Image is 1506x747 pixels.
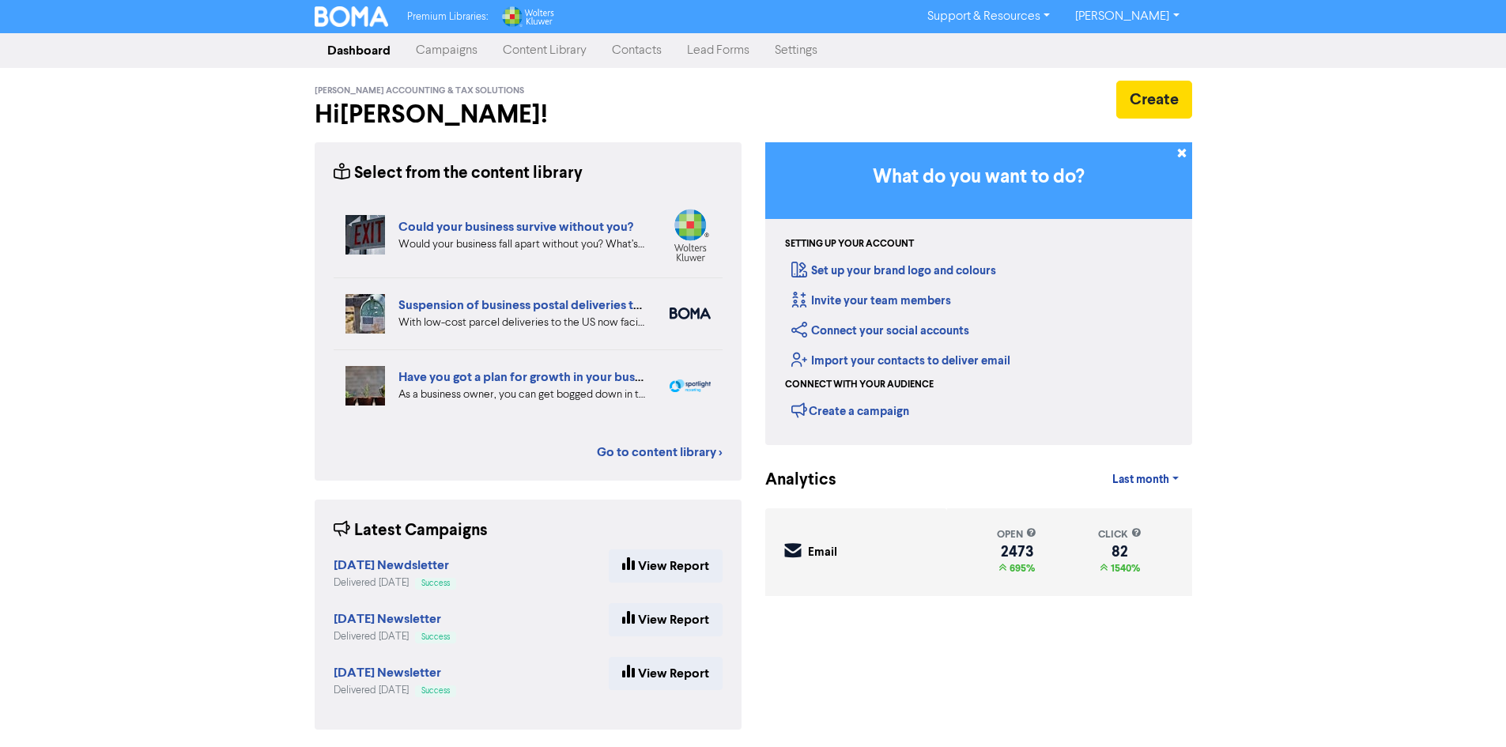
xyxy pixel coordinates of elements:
div: Delivered [DATE] [334,683,456,698]
a: Have you got a plan for growth in your business? [398,369,669,385]
div: 2473 [997,545,1036,558]
a: [DATE] Newsletter [334,613,441,626]
div: Connect with your audience [785,378,934,392]
img: spotlight [670,379,711,392]
strong: [DATE] Newsletter [334,665,441,681]
span: 695% [1006,562,1035,575]
div: 82 [1098,545,1142,558]
div: Select from the content library [334,161,583,186]
div: With low-cost parcel deliveries to the US now facing tariffs, many international postal services ... [398,315,646,331]
a: Support & Resources [915,4,1063,29]
a: Go to content library > [597,443,723,462]
div: As a business owner, you can get bogged down in the demands of day-to-day business. We can help b... [398,387,646,403]
div: click [1098,527,1142,542]
a: Lead Forms [674,35,762,66]
img: Wolters Kluwer [500,6,554,27]
strong: [DATE] Newsletter [334,611,441,627]
a: Invite your team members [791,293,951,308]
div: Email [808,544,837,562]
span: Success [421,579,450,587]
a: Campaigns [403,35,490,66]
a: Dashboard [315,35,403,66]
div: Delivered [DATE] [334,629,456,644]
a: Connect your social accounts [791,323,969,338]
span: Success [421,633,450,641]
a: View Report [609,657,723,690]
a: Import your contacts to deliver email [791,353,1010,368]
img: BOMA Logo [315,6,389,27]
iframe: Chat Widget [1427,671,1506,747]
a: [DATE] Newdsletter [334,560,449,572]
a: Last month [1100,464,1191,496]
span: [PERSON_NAME] Accounting & Tax Solutions [315,85,524,96]
div: Getting Started in BOMA [765,142,1192,445]
span: Last month [1112,473,1169,487]
span: Success [421,687,450,695]
a: View Report [609,603,723,636]
a: Could your business survive without you? [398,219,633,235]
h3: What do you want to do? [789,166,1168,189]
div: Setting up your account [785,237,914,251]
span: Premium Libraries: [407,12,488,22]
div: Analytics [765,468,817,492]
a: Content Library [490,35,599,66]
a: [DATE] Newsletter [334,667,441,680]
img: wolterskluwer [670,209,711,262]
img: boma [670,307,711,319]
a: View Report [609,549,723,583]
a: [PERSON_NAME] [1063,4,1191,29]
div: Create a campaign [791,398,909,422]
a: Contacts [599,35,674,66]
a: Settings [762,35,830,66]
button: Create [1116,81,1192,119]
span: 1540% [1108,562,1140,575]
div: Latest Campaigns [334,519,488,543]
div: Delivered [DATE] [334,575,456,590]
strong: [DATE] Newdsletter [334,557,449,573]
div: Would your business fall apart without you? What’s your Plan B in case of accident, illness, or j... [398,236,646,253]
h2: Hi [PERSON_NAME] ! [315,100,742,130]
div: open [997,527,1036,542]
a: Set up your brand logo and colours [791,263,996,278]
a: Suspension of business postal deliveries to the [GEOGRAPHIC_DATA]: what options do you have? [398,297,955,313]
